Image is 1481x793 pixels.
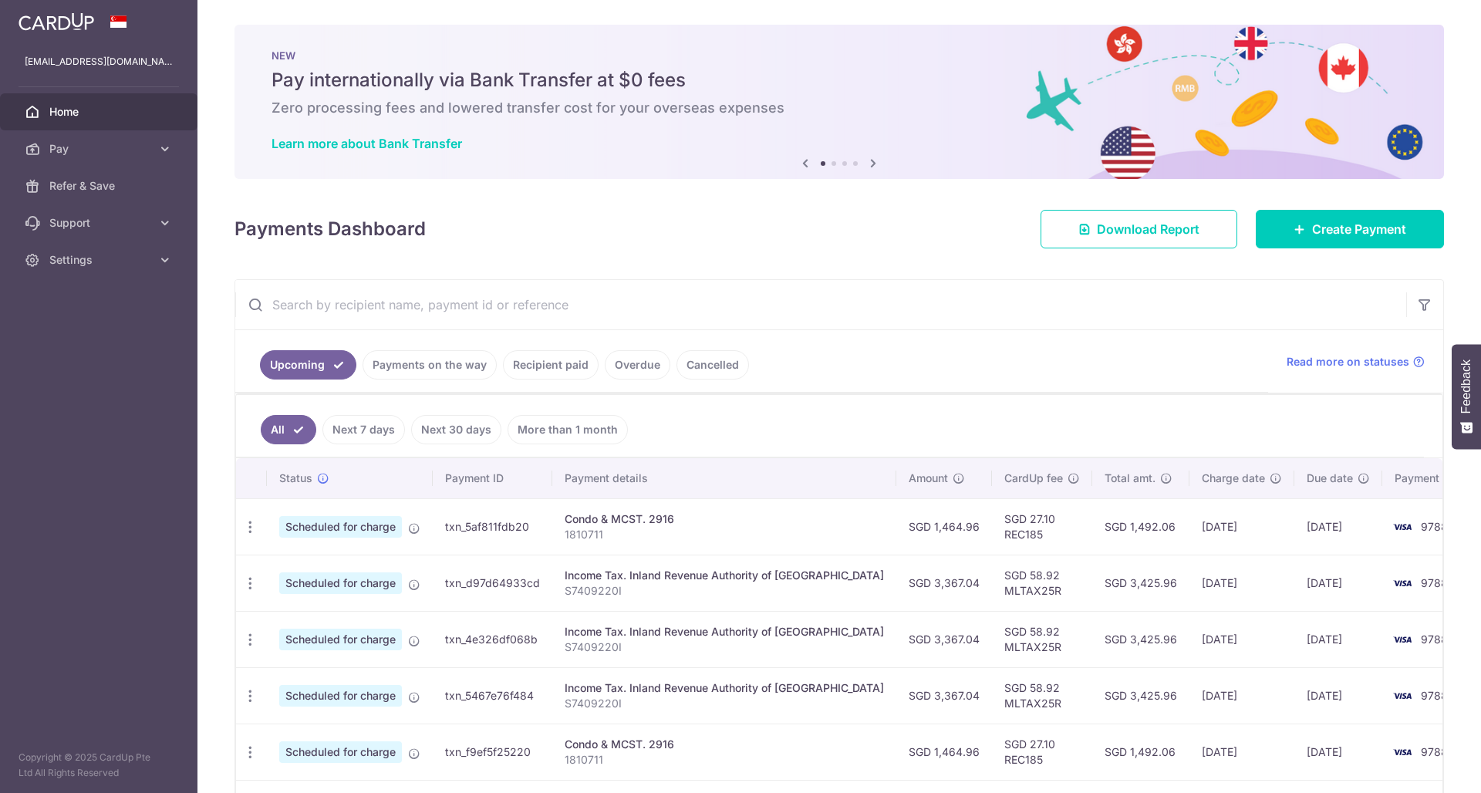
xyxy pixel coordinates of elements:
div: Income Tax. Inland Revenue Authority of [GEOGRAPHIC_DATA] [565,680,884,696]
a: Next 30 days [411,415,501,444]
td: [DATE] [1189,611,1294,667]
a: Overdue [605,350,670,380]
span: Scheduled for charge [279,685,402,707]
td: SGD 58.92 MLTAX25R [992,667,1092,724]
span: Download Report [1097,220,1199,238]
a: Payments on the way [363,350,497,380]
p: S7409220I [565,583,884,599]
span: Due date [1307,471,1353,486]
a: Next 7 days [322,415,405,444]
input: Search by recipient name, payment id or reference [235,280,1406,329]
img: Bank Card [1387,518,1418,536]
span: Home [49,104,151,120]
span: Scheduled for charge [279,572,402,594]
span: Pay [49,141,151,157]
span: 9788 [1421,520,1448,533]
td: SGD 3,425.96 [1092,555,1189,611]
a: Cancelled [676,350,749,380]
th: Payment ID [433,458,552,498]
div: Income Tax. Inland Revenue Authority of [GEOGRAPHIC_DATA] [565,624,884,639]
span: Create Payment [1312,220,1406,238]
td: SGD 1,464.96 [896,498,992,555]
div: Income Tax. Inland Revenue Authority of [GEOGRAPHIC_DATA] [565,568,884,583]
span: Charge date [1202,471,1265,486]
span: Feedback [1459,359,1473,413]
td: [DATE] [1294,498,1382,555]
a: Download Report [1041,210,1237,248]
td: SGD 1,492.06 [1092,724,1189,780]
span: 9788 [1421,633,1448,646]
img: CardUp [19,12,94,31]
p: S7409220I [565,696,884,711]
td: SGD 3,425.96 [1092,667,1189,724]
span: CardUp fee [1004,471,1063,486]
h6: Zero processing fees and lowered transfer cost for your overseas expenses [272,99,1407,117]
td: SGD 58.92 MLTAX25R [992,555,1092,611]
td: [DATE] [1294,555,1382,611]
p: [EMAIL_ADDRESS][DOMAIN_NAME] [25,54,173,69]
span: Support [49,215,151,231]
td: [DATE] [1189,498,1294,555]
td: SGD 27.10 REC185 [992,498,1092,555]
a: All [261,415,316,444]
img: Bank Card [1387,687,1418,705]
img: Bank Card [1387,630,1418,649]
h5: Pay internationally via Bank Transfer at $0 fees [272,68,1407,93]
span: 9788 [1421,745,1448,758]
span: Scheduled for charge [279,741,402,763]
span: Scheduled for charge [279,629,402,650]
span: Scheduled for charge [279,516,402,538]
td: SGD 3,367.04 [896,667,992,724]
td: SGD 27.10 REC185 [992,724,1092,780]
p: 1810711 [565,752,884,768]
div: Condo & MCST. 2916 [565,511,884,527]
span: 9788 [1421,576,1448,589]
td: SGD 1,464.96 [896,724,992,780]
div: Condo & MCST. 2916 [565,737,884,752]
h4: Payments Dashboard [234,215,426,243]
th: Payment details [552,458,896,498]
span: Status [279,471,312,486]
p: 1810711 [565,527,884,542]
td: SGD 3,367.04 [896,555,992,611]
td: SGD 3,425.96 [1092,611,1189,667]
td: SGD 58.92 MLTAX25R [992,611,1092,667]
img: Bank Card [1387,743,1418,761]
td: txn_5467e76f484 [433,667,552,724]
p: NEW [272,49,1407,62]
span: Refer & Save [49,178,151,194]
td: txn_4e326df068b [433,611,552,667]
td: [DATE] [1189,555,1294,611]
img: Bank Card [1387,574,1418,592]
a: Learn more about Bank Transfer [272,136,462,151]
span: Settings [49,252,151,268]
a: Create Payment [1256,210,1444,248]
a: Recipient paid [503,350,599,380]
td: txn_d97d64933cd [433,555,552,611]
td: [DATE] [1189,667,1294,724]
td: SGD 3,367.04 [896,611,992,667]
p: S7409220I [565,639,884,655]
span: Total amt. [1105,471,1155,486]
span: Amount [909,471,948,486]
span: Read more on statuses [1287,354,1409,370]
td: [DATE] [1294,611,1382,667]
span: 9788 [1421,689,1448,702]
a: Upcoming [260,350,356,380]
a: More than 1 month [508,415,628,444]
td: [DATE] [1294,724,1382,780]
td: txn_5af811fdb20 [433,498,552,555]
td: [DATE] [1189,724,1294,780]
img: Bank transfer banner [234,25,1444,179]
td: SGD 1,492.06 [1092,498,1189,555]
td: [DATE] [1294,667,1382,724]
td: txn_f9ef5f25220 [433,724,552,780]
a: Read more on statuses [1287,354,1425,370]
button: Feedback - Show survey [1452,344,1481,449]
